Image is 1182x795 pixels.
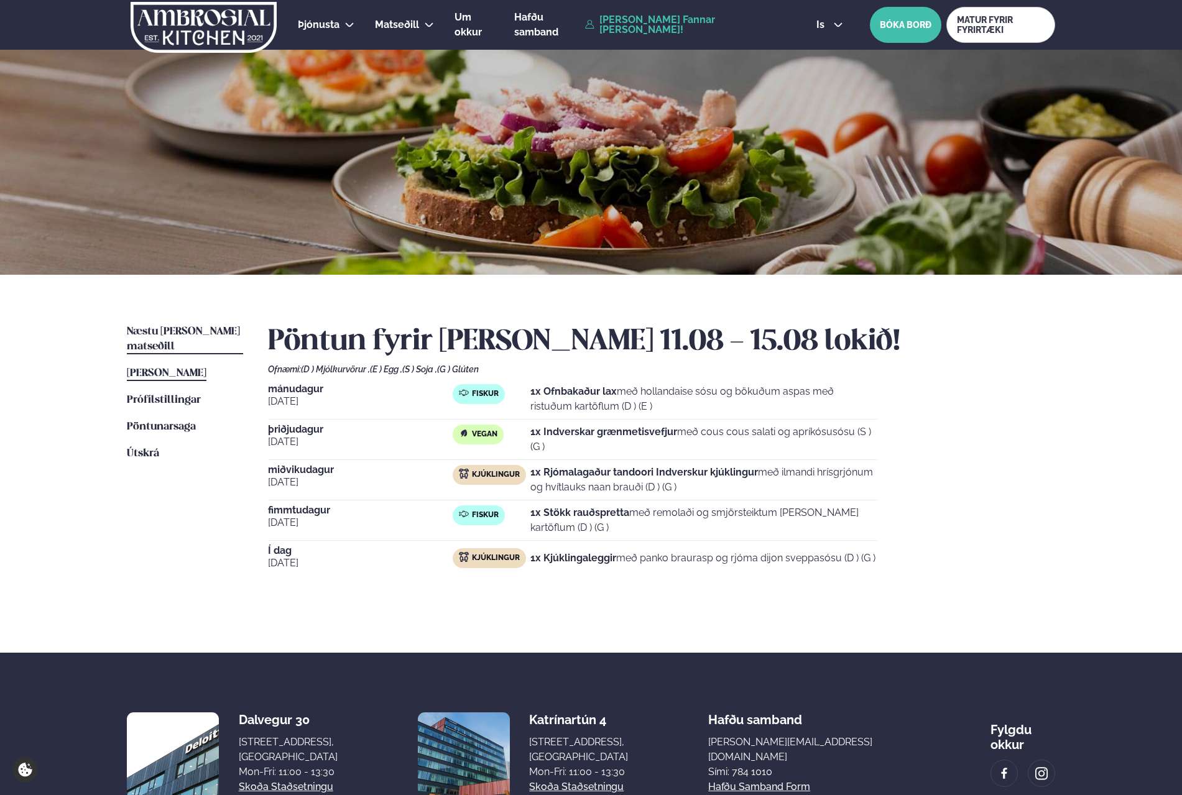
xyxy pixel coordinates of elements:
span: (S ) Soja , [402,364,437,374]
a: [PERSON_NAME][EMAIL_ADDRESS][DOMAIN_NAME] [708,735,910,765]
p: Sími: 784 1010 [708,765,910,779]
p: með remolaði og smjörsteiktum [PERSON_NAME] kartöflum (D ) (G ) [530,505,877,535]
div: Fylgdu okkur [990,712,1055,752]
a: Pöntunarsaga [127,420,196,434]
div: [STREET_ADDRESS], [GEOGRAPHIC_DATA] [239,735,338,765]
a: [PERSON_NAME] Fannar [PERSON_NAME]! [585,15,788,35]
div: [STREET_ADDRESS], [GEOGRAPHIC_DATA] [529,735,628,765]
a: Prófílstillingar [127,393,201,408]
strong: 1x Rjómalagaður tandoori Indverskur kjúklingur [530,466,758,478]
span: Hafðu samband [514,11,558,38]
span: [DATE] [268,394,453,409]
a: Matseðill [375,17,419,32]
a: Cookie settings [12,757,38,783]
a: Næstu [PERSON_NAME] matseðill [127,324,243,354]
div: Katrínartún 4 [529,712,628,727]
strong: 1x Stökk rauðspretta [530,507,629,518]
img: fish.svg [459,509,469,519]
span: Næstu [PERSON_NAME] matseðill [127,326,240,352]
div: Ofnæmi: [268,364,1055,374]
span: mánudagur [268,384,453,394]
div: Mon-Fri: 11:00 - 13:30 [529,765,628,779]
a: Útskrá [127,446,159,461]
a: image alt [991,760,1017,786]
span: (D ) Mjólkurvörur , [301,364,370,374]
div: Dalvegur 30 [239,712,338,727]
a: Um okkur [455,10,494,40]
span: Í dag [268,546,453,556]
a: image alt [1028,760,1055,786]
h2: Pöntun fyrir [PERSON_NAME] 11.08 - 15.08 lokið! [268,324,1055,359]
span: Matseðill [375,19,419,30]
a: Skoða staðsetningu [239,779,333,794]
span: is [816,20,828,30]
span: [DATE] [268,475,453,490]
img: image alt [1035,766,1048,781]
button: BÓKA BORÐ [870,7,941,43]
a: Þjónusta [298,17,339,32]
a: Hafðu samband [514,10,578,40]
span: [DATE] [268,515,453,530]
span: þriðjudagur [268,425,453,434]
span: Fiskur [472,389,499,399]
span: miðvikudagur [268,465,453,475]
span: Útskrá [127,448,159,459]
img: chicken.svg [459,552,469,562]
span: Þjónusta [298,19,339,30]
span: Pöntunarsaga [127,421,196,432]
img: logo [129,2,278,53]
strong: 1x Ofnbakaður lax [530,385,617,397]
p: með cous cous salati og apríkósusósu (S ) (G ) [530,425,877,454]
strong: 1x Indverskar grænmetisvefjur [530,426,677,438]
img: image alt [997,766,1011,781]
p: með hollandaise sósu og bökuðum aspas með ristuðum kartöflum (D ) (E ) [530,384,877,414]
span: Kjúklingur [472,553,520,563]
span: Hafðu samband [708,702,802,727]
span: Fiskur [472,510,499,520]
span: (G ) Glúten [437,364,479,374]
span: [PERSON_NAME] [127,368,206,379]
div: Mon-Fri: 11:00 - 13:30 [239,765,338,779]
span: fimmtudagur [268,505,453,515]
a: Skoða staðsetningu [529,779,624,794]
img: chicken.svg [459,469,469,479]
button: is [806,20,853,30]
span: (E ) Egg , [370,364,402,374]
a: [PERSON_NAME] [127,366,206,381]
span: Vegan [472,430,497,439]
span: Um okkur [455,11,482,38]
span: Kjúklingur [472,470,520,480]
span: [DATE] [268,434,453,449]
span: [DATE] [268,556,453,571]
span: Prófílstillingar [127,395,201,405]
p: með ilmandi hrísgrjónum og hvítlauks naan brauði (D ) (G ) [530,465,877,495]
p: með panko braurasp og rjóma dijon sveppasósu (D ) (G ) [530,551,875,566]
img: Vegan.svg [459,428,469,438]
a: Hafðu samband form [708,779,810,794]
strong: 1x Kjúklingaleggir [530,552,616,564]
a: MATUR FYRIR FYRIRTÆKI [946,7,1055,43]
img: fish.svg [459,388,469,398]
